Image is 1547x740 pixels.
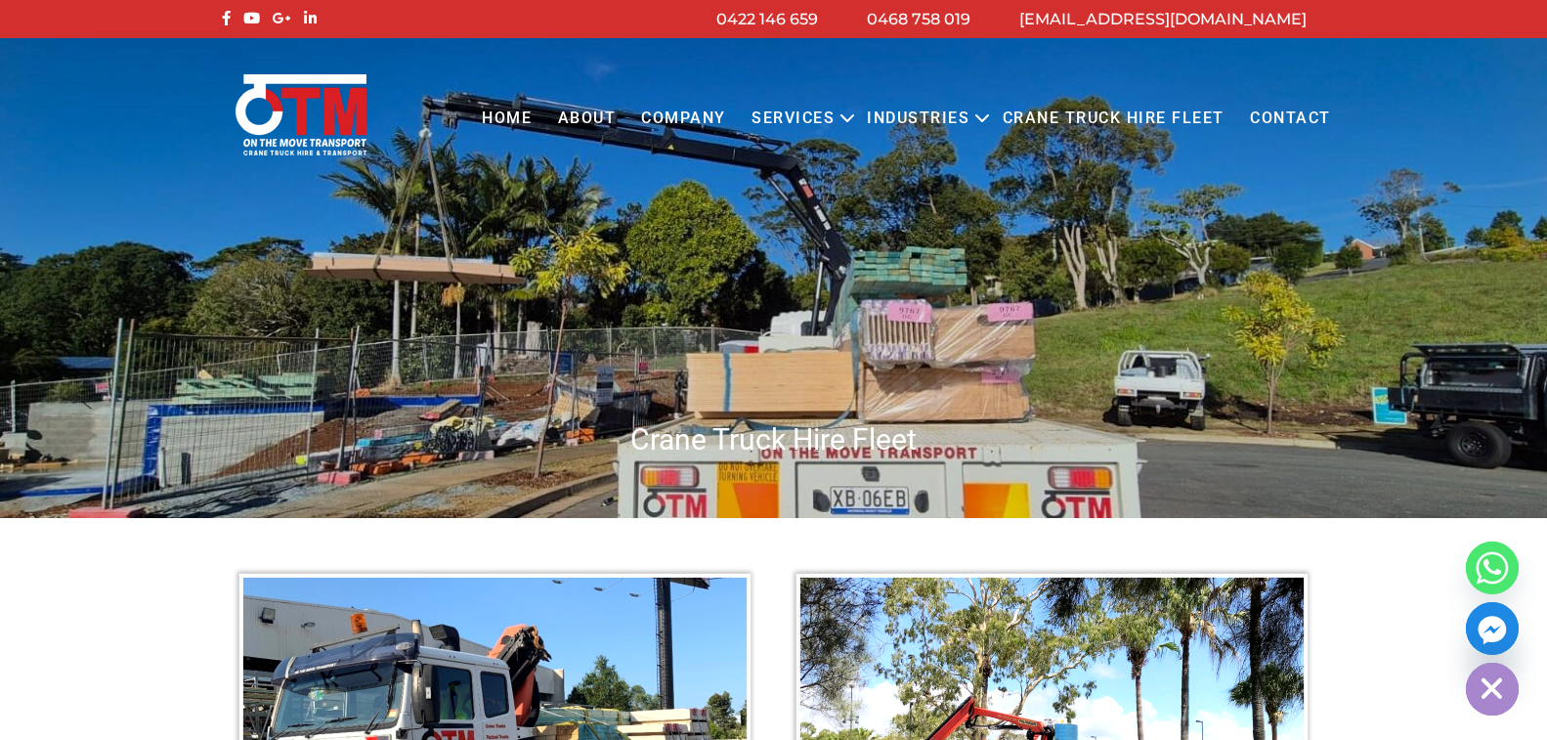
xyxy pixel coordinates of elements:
a: About [544,92,628,146]
h1: Crane Truck Hire Fleet [217,420,1331,458]
a: [EMAIL_ADDRESS][DOMAIN_NAME] [1019,10,1307,28]
a: Contact [1237,92,1344,146]
a: Services [739,92,847,146]
a: Industries [854,92,982,146]
a: Home [469,92,544,146]
a: Whatsapp [1466,542,1519,594]
img: Otmtransport [232,72,370,157]
a: 0468 758 019 [867,10,970,28]
a: Crane Truck Hire Fleet [989,92,1236,146]
a: COMPANY [628,92,739,146]
a: 0422 146 659 [716,10,818,28]
a: Facebook_Messenger [1466,602,1519,655]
